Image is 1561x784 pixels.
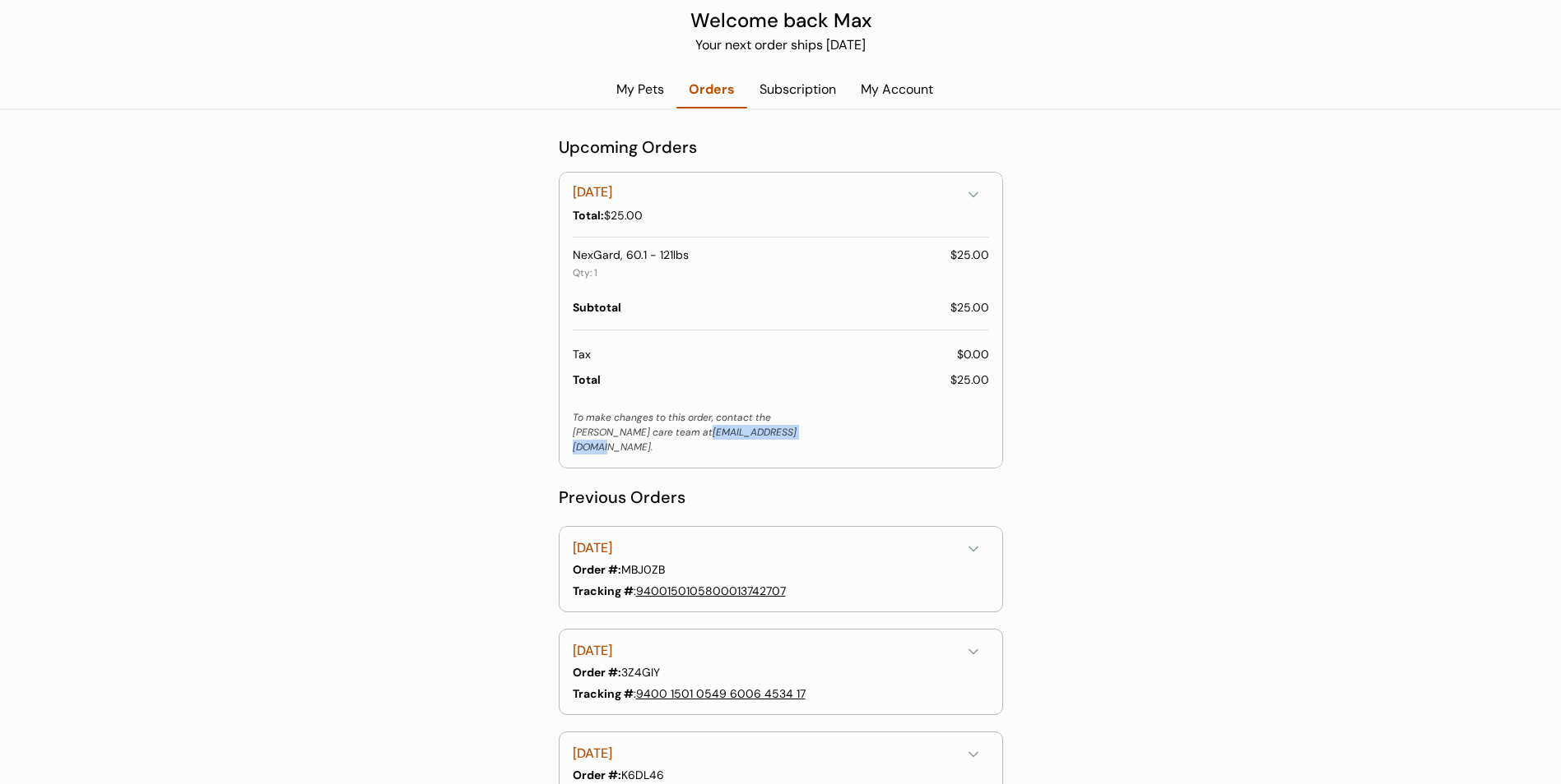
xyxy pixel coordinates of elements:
a: 9400 1501 0549 6006 4534 17 [636,686,806,701]
div: Qty: 1 [573,266,597,284]
div: Previous Orders [559,485,1003,510]
strong: Total: [573,208,604,223]
strong: Order #: [573,562,621,577]
div: Orders [676,81,747,99]
div: Subtotal [573,300,621,316]
div: K6DL46 [573,767,986,784]
div: [DATE] [573,744,961,764]
div: Your next order ships [DATE] [620,35,941,60]
div: My Account [848,81,945,99]
div: 3Z4GIY [573,664,986,681]
div: MBJ0ZB [573,561,986,579]
div: $0.00 [957,347,989,363]
div: Welcome back Max [620,6,941,35]
div: $25.00 [573,207,986,224]
div: [DATE] [573,538,961,559]
div: Total [573,372,601,389]
div: [DATE] [573,182,961,203]
a: 9400150105800013742707 [636,583,786,598]
div: $25.00 [950,372,989,389]
div: To make changes to this order, contact the [PERSON_NAME] care team at . [573,410,803,454]
div: : [573,685,636,703]
div: Upcoming Orders [559,135,1003,159]
div: $25.00 [950,247,989,264]
div: : [573,583,636,600]
strong: Tracking # [573,583,634,598]
a: [EMAIL_ADDRESS][DOMAIN_NAME] [573,426,797,454]
div: [DATE] [573,641,961,662]
div: Tax [573,347,591,363]
strong: Order #: [573,665,621,680]
strong: Tracking # [573,686,634,701]
div: $25.00 [950,300,989,316]
div: NexGard, 60.1 - 121lbs [573,247,689,264]
div: Subscription [747,81,848,99]
strong: Order #: [573,768,621,782]
div: My Pets [604,81,676,99]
